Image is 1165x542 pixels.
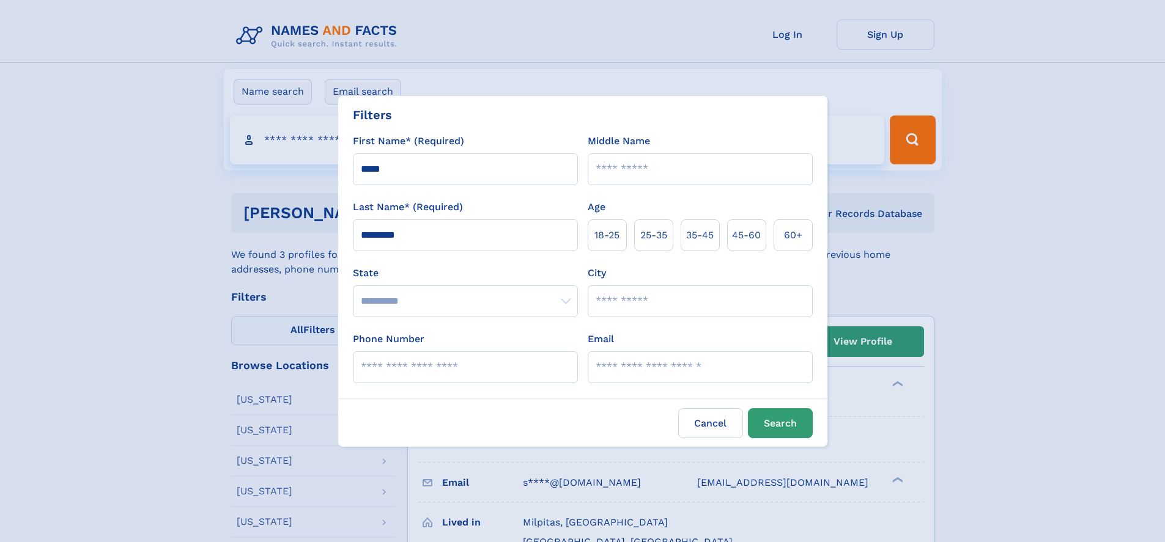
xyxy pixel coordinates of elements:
span: 45‑60 [732,228,761,243]
label: Phone Number [353,332,424,346]
label: Age [588,200,605,214]
label: Last Name* (Required) [353,200,463,214]
label: City [588,266,606,280]
div: Filters [353,106,392,124]
span: 60+ [784,228,802,243]
button: Search [748,408,813,438]
label: First Name* (Required) [353,134,464,148]
label: Cancel [678,408,743,438]
span: 25‑35 [640,228,667,243]
label: Email [588,332,614,346]
label: State [353,266,578,280]
label: Middle Name [588,134,650,148]
span: 18‑25 [594,228,619,243]
span: 35‑45 [686,228,714,243]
